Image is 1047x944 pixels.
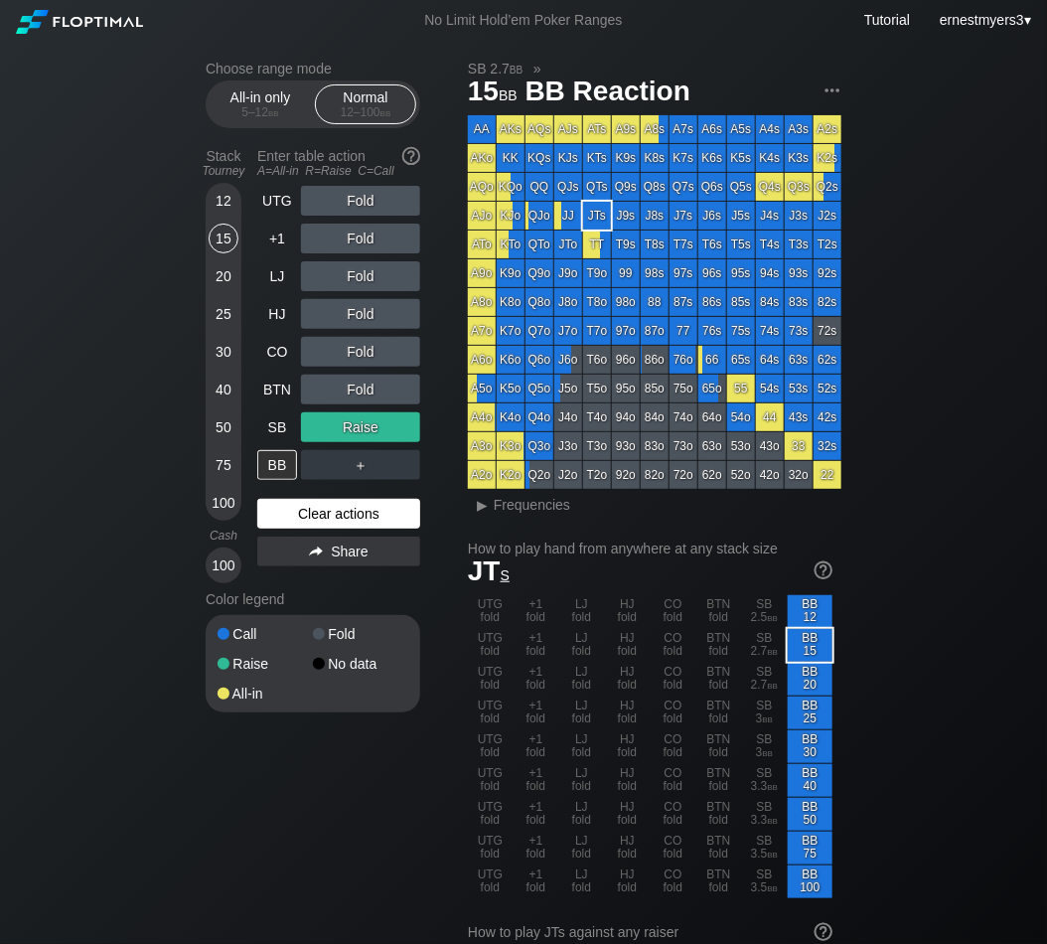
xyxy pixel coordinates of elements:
div: BTN fold [696,697,741,729]
div: LJ fold [559,629,604,662]
div: K2s [814,144,841,172]
div: +1 fold [514,595,558,628]
div: AKs [497,115,524,143]
div: Q2o [525,461,553,489]
div: UTG fold [468,832,513,865]
div: 20 [209,261,238,291]
div: T3s [785,231,813,258]
div: T9s [612,231,640,258]
div: UTG fold [468,798,513,831]
div: J6s [698,202,726,230]
div: 85o [641,375,669,402]
img: help.32db89a4.svg [813,559,834,581]
div: A2o [468,461,496,489]
div: SB 3.3 [742,798,787,831]
div: Fold [301,375,420,404]
div: 72o [670,461,697,489]
div: 12 [209,186,238,216]
div: HJ [257,299,297,329]
div: 100 [209,551,238,580]
div: J4s [756,202,784,230]
div: LJ fold [559,798,604,831]
div: 22 [814,461,841,489]
div: +1 fold [514,764,558,797]
div: 42o [756,461,784,489]
div: Q6o [525,346,553,374]
div: 86s [698,288,726,316]
span: Frequencies [494,497,570,513]
div: +1 fold [514,663,558,696]
div: LJ fold [559,697,604,729]
div: J5s [727,202,755,230]
div: 43o [756,432,784,460]
div: KQs [525,144,553,172]
div: CO fold [651,595,695,628]
div: CO fold [651,697,695,729]
div: A8s [641,115,669,143]
div: 92o [612,461,640,489]
span: bb [768,644,779,658]
div: 32s [814,432,841,460]
div: BTN fold [696,764,741,797]
div: T4o [583,403,611,431]
div: K7s [670,144,697,172]
div: J7o [554,317,582,345]
div: 83s [785,288,813,316]
div: QJo [525,202,553,230]
div: 25 [209,299,238,329]
div: Q7o [525,317,553,345]
div: BB [257,450,297,480]
div: 84o [641,403,669,431]
span: bb [268,105,279,119]
div: SB 3.3 [742,764,787,797]
div: 54s [756,375,784,402]
div: BB 15 [788,629,832,662]
div: 43s [785,403,813,431]
div: T5o [583,375,611,402]
span: 15 [465,77,521,109]
div: T7s [670,231,697,258]
div: AJo [468,202,496,230]
div: J4o [554,403,582,431]
div: 52s [814,375,841,402]
div: 92s [814,259,841,287]
div: Fold [301,299,420,329]
div: A3s [785,115,813,143]
div: +1 fold [514,697,558,729]
span: » [523,61,551,77]
div: A6s [698,115,726,143]
div: K5s [727,144,755,172]
div: No data [313,657,408,671]
div: +1 [257,224,297,253]
div: 100 [209,488,238,518]
div: A7o [468,317,496,345]
div: A2s [814,115,841,143]
div: K6o [497,346,524,374]
div: SB 2.7 [742,663,787,696]
div: LJ [257,261,297,291]
div: +1 fold [514,798,558,831]
div: HJ fold [605,595,650,628]
div: A6o [468,346,496,374]
div: HJ fold [605,798,650,831]
div: Q9o [525,259,553,287]
img: help.32db89a4.svg [400,145,422,167]
div: Q6s [698,173,726,201]
div: 87s [670,288,697,316]
div: A=All-in R=Raise C=Call [257,164,420,178]
div: T4s [756,231,784,258]
div: HJ fold [605,629,650,662]
div: Color legend [206,583,420,615]
div: 55 [727,375,755,402]
div: 15 [209,224,238,253]
div: J5o [554,375,582,402]
div: J8s [641,202,669,230]
div: ATo [468,231,496,258]
div: BTN fold [696,629,741,662]
div: 42s [814,403,841,431]
div: 75 [209,450,238,480]
div: Fold [301,186,420,216]
div: +1 fold [514,730,558,763]
div: 65s [727,346,755,374]
div: 75o [670,375,697,402]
